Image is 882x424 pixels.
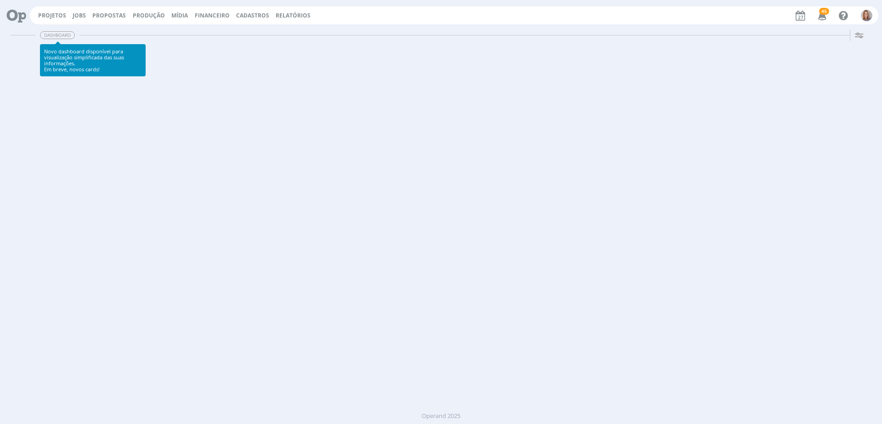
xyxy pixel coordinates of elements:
a: Produção [133,11,165,19]
button: Propostas [90,12,129,19]
button: Relatórios [273,12,313,19]
span: Propostas [92,11,126,19]
span: 45 [819,8,829,15]
a: Jobs [73,11,86,19]
a: Projetos [38,11,66,19]
button: Projetos [35,12,69,19]
button: 45 [812,7,831,24]
button: Mídia [169,12,191,19]
button: A [860,7,873,23]
span: Dashboard [40,31,75,39]
a: Mídia [171,11,188,19]
a: Relatórios [276,11,311,19]
button: Jobs [70,12,89,19]
img: A [861,10,872,21]
div: Novo dashboard disponível para visualização simplificada das suas informações. Em breve, novos ca... [44,48,141,73]
button: Produção [130,12,168,19]
button: Financeiro [192,12,232,19]
span: Cadastros [236,11,269,19]
a: Financeiro [195,11,230,19]
button: Cadastros [233,12,272,19]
